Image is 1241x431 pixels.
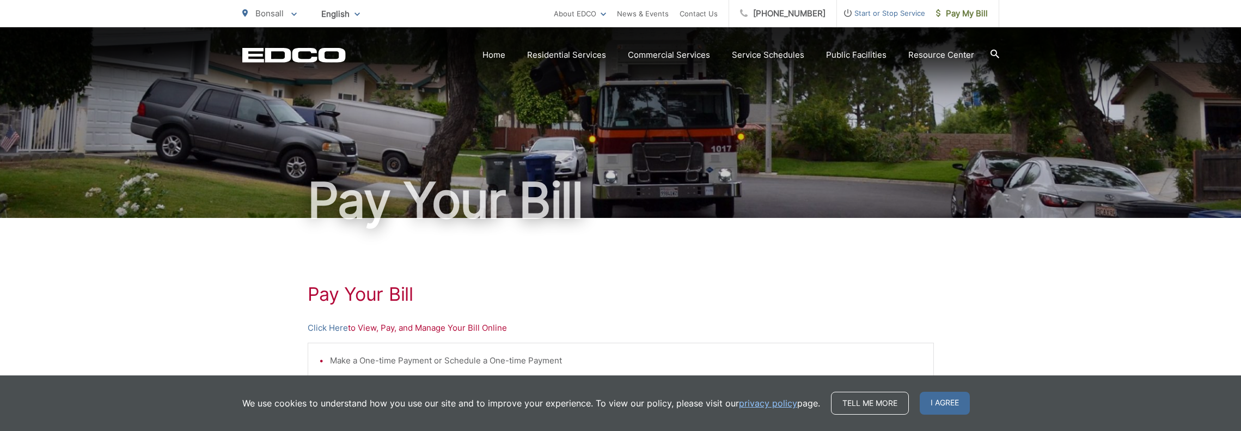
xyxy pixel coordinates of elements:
span: I agree [920,392,970,415]
span: Bonsall [255,8,284,19]
h1: Pay Your Bill [242,173,999,228]
a: Service Schedules [732,48,804,62]
p: to View, Pay, and Manage Your Bill Online [308,321,934,335]
li: Make a One-time Payment or Schedule a One-time Payment [330,354,922,367]
a: News & Events [617,7,669,20]
a: Click Here [308,321,348,335]
p: We use cookies to understand how you use our site and to improve your experience. To view our pol... [242,397,820,410]
a: About EDCO [554,7,606,20]
a: Contact Us [680,7,718,20]
span: Pay My Bill [936,7,988,20]
h1: Pay Your Bill [308,283,934,305]
a: Tell me more [831,392,909,415]
a: EDCD logo. Return to the homepage. [242,47,346,63]
span: English [313,4,368,23]
a: Public Facilities [826,48,887,62]
a: privacy policy [739,397,797,410]
a: Home [482,48,505,62]
a: Residential Services [527,48,606,62]
a: Commercial Services [628,48,710,62]
a: Resource Center [908,48,974,62]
